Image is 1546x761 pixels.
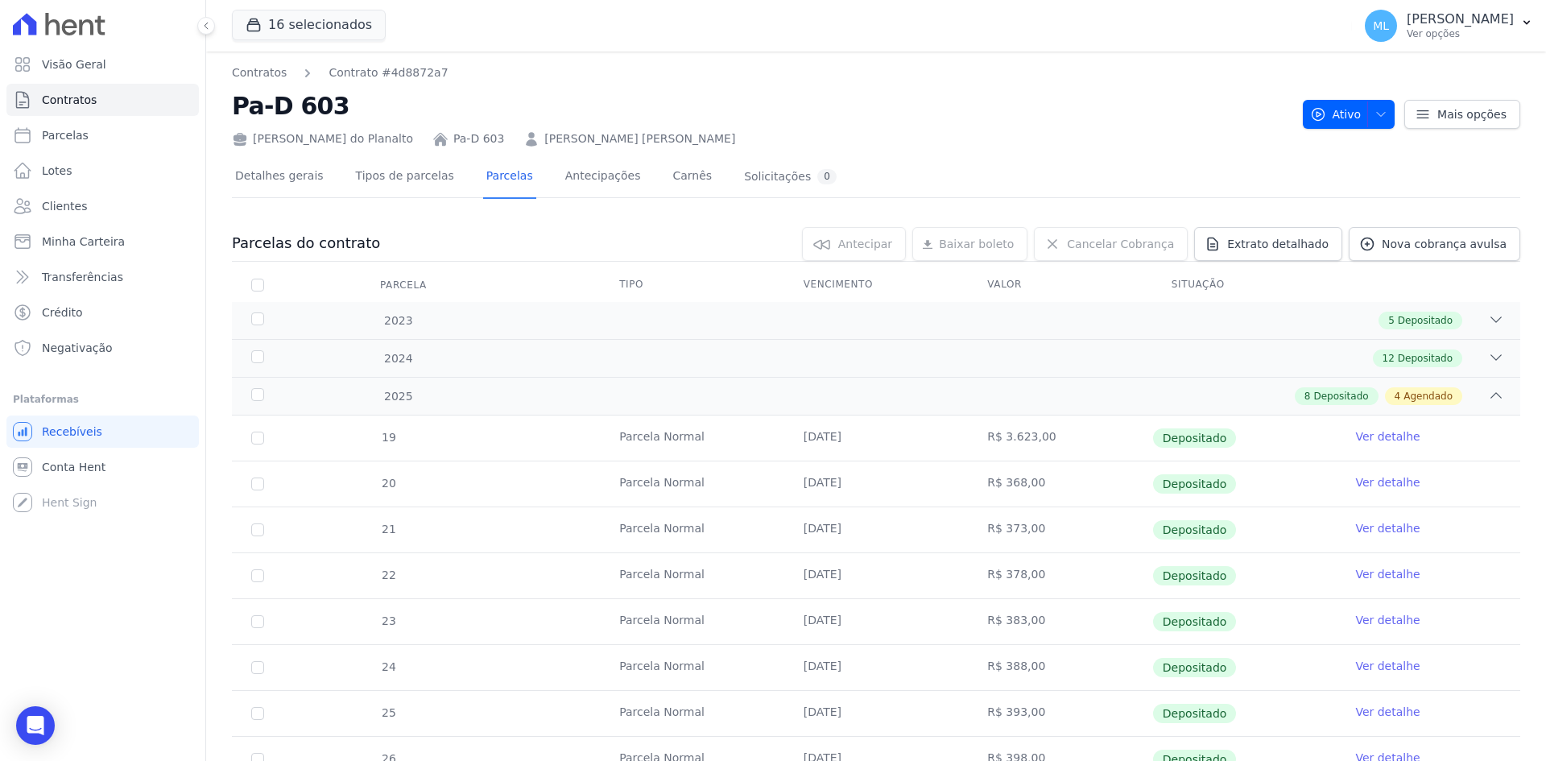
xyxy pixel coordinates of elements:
span: Depositado [1398,313,1453,328]
div: 0 [817,169,837,184]
div: Open Intercom Messenger [16,706,55,745]
a: Crédito [6,296,199,329]
h2: Pa-D 603 [232,88,1290,124]
a: Antecipações [562,156,644,199]
a: Ver detalhe [1355,612,1420,628]
td: Parcela Normal [600,507,784,552]
td: [DATE] [784,416,969,461]
a: Contratos [6,84,199,116]
span: Negativação [42,340,113,356]
a: [PERSON_NAME] [PERSON_NAME] [544,130,735,147]
a: Contratos [232,64,287,81]
a: Detalhes gerais [232,156,327,199]
span: 23 [380,614,396,627]
td: [DATE] [784,553,969,598]
span: Nova cobrança avulsa [1382,236,1507,252]
a: Nova cobrança avulsa [1349,227,1520,261]
h3: Parcelas do contrato [232,234,380,253]
span: Agendado [1403,389,1453,403]
span: Extrato detalhado [1227,236,1329,252]
span: 21 [380,523,396,536]
nav: Breadcrumb [232,64,449,81]
td: Parcela Normal [600,416,784,461]
button: ML [PERSON_NAME] Ver opções [1352,3,1546,48]
span: Depositado [1313,389,1368,403]
th: Tipo [600,268,784,302]
span: Visão Geral [42,56,106,72]
td: R$ 3.623,00 [968,416,1152,461]
button: 16 selecionados [232,10,386,40]
a: Contrato #4d8872a7 [329,64,448,81]
span: Depositado [1398,351,1453,366]
span: Clientes [42,198,87,214]
a: Lotes [6,155,199,187]
td: [DATE] [784,461,969,507]
p: [PERSON_NAME] [1407,11,1514,27]
div: Plataformas [13,390,192,409]
a: Transferências [6,261,199,293]
span: Depositado [1153,428,1237,448]
td: [DATE] [784,599,969,644]
td: R$ 373,00 [968,507,1152,552]
span: 24 [380,660,396,673]
td: Parcela Normal [600,553,784,598]
td: Parcela Normal [600,691,784,736]
a: Solicitações0 [741,156,840,199]
span: 8 [1304,389,1311,403]
button: Ativo [1303,100,1395,129]
div: [PERSON_NAME] do Planalto [232,130,413,147]
span: Depositado [1153,566,1237,585]
span: Depositado [1153,474,1237,494]
td: R$ 368,00 [968,461,1152,507]
td: R$ 378,00 [968,553,1152,598]
span: Transferências [42,269,123,285]
span: 4 [1395,389,1401,403]
input: Só é possível selecionar pagamentos em aberto [251,661,264,674]
span: 5 [1388,313,1395,328]
span: Recebíveis [42,424,102,440]
input: Só é possível selecionar pagamentos em aberto [251,615,264,628]
span: Depositado [1153,704,1237,723]
span: Depositado [1153,658,1237,677]
a: Visão Geral [6,48,199,81]
a: Negativação [6,332,199,364]
td: [DATE] [784,645,969,690]
a: Ver detalhe [1355,704,1420,720]
td: [DATE] [784,507,969,552]
a: Carnês [669,156,715,199]
td: [DATE] [784,691,969,736]
span: Crédito [42,304,83,321]
a: Recebíveis [6,416,199,448]
a: Tipos de parcelas [353,156,457,199]
div: Solicitações [744,169,837,184]
span: ML [1373,20,1389,31]
a: Ver detalhe [1355,658,1420,674]
td: Parcela Normal [600,645,784,690]
a: Ver detalhe [1355,520,1420,536]
a: Ver detalhe [1355,566,1420,582]
span: 12 [1383,351,1395,366]
a: Parcelas [6,119,199,151]
nav: Breadcrumb [232,64,1290,81]
a: Ver detalhe [1355,474,1420,490]
input: Só é possível selecionar pagamentos em aberto [251,523,264,536]
a: Pa-D 603 [453,130,504,147]
a: Extrato detalhado [1194,227,1342,261]
span: Mais opções [1437,106,1507,122]
span: Parcelas [42,127,89,143]
a: Ver detalhe [1355,428,1420,445]
span: 20 [380,477,396,490]
span: Ativo [1310,100,1362,129]
span: Conta Hent [42,459,105,475]
span: 19 [380,431,396,444]
a: Minha Carteira [6,225,199,258]
input: Só é possível selecionar pagamentos em aberto [251,432,264,445]
span: Lotes [42,163,72,179]
th: Vencimento [784,268,969,302]
a: Mais opções [1404,100,1520,129]
td: Parcela Normal [600,461,784,507]
span: Depositado [1153,612,1237,631]
input: Só é possível selecionar pagamentos em aberto [251,569,264,582]
th: Valor [968,268,1152,302]
span: 22 [380,569,396,581]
